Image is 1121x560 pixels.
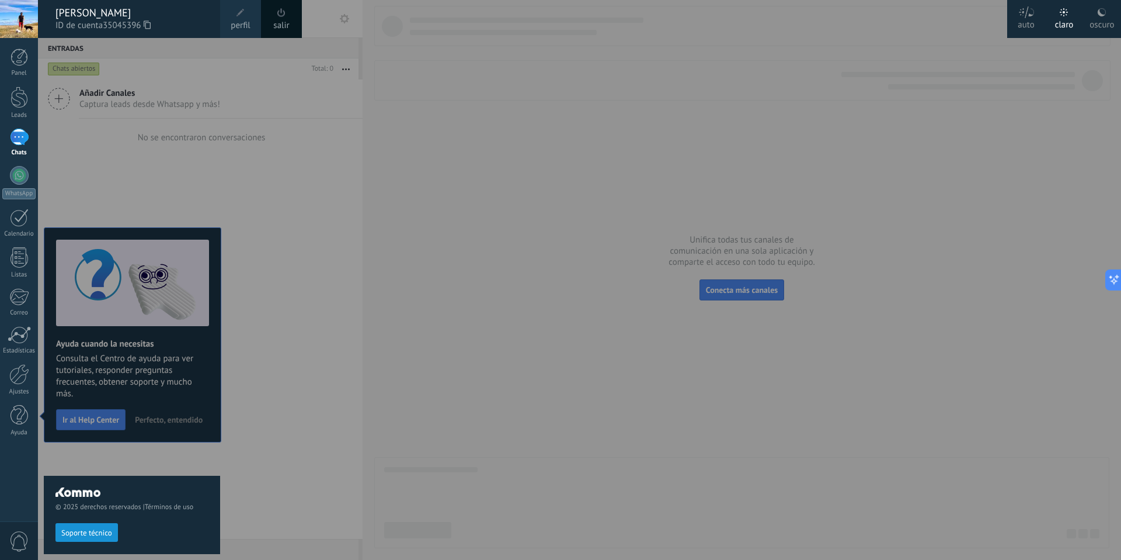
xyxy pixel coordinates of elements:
span: © 2025 derechos reservados | [55,503,208,511]
div: Listas [2,271,36,279]
div: Correo [2,309,36,317]
div: [PERSON_NAME] [55,6,208,19]
span: ID de cuenta [55,19,208,32]
span: 35045396 [103,19,151,32]
span: perfil [231,19,250,32]
a: Soporte técnico [55,528,118,537]
div: oscuro [1089,8,1114,38]
div: Panel [2,70,36,77]
div: Leads [2,112,36,119]
div: Estadísticas [2,347,36,355]
div: WhatsApp [2,188,36,199]
div: Ajustes [2,388,36,396]
div: Calendario [2,230,36,238]
span: Soporte técnico [61,529,112,537]
a: Términos de uso [145,503,193,511]
div: auto [1018,8,1035,38]
div: Chats [2,149,36,157]
button: Soporte técnico [55,523,118,542]
div: claro [1055,8,1074,38]
a: salir [273,19,289,32]
div: Ayuda [2,429,36,437]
